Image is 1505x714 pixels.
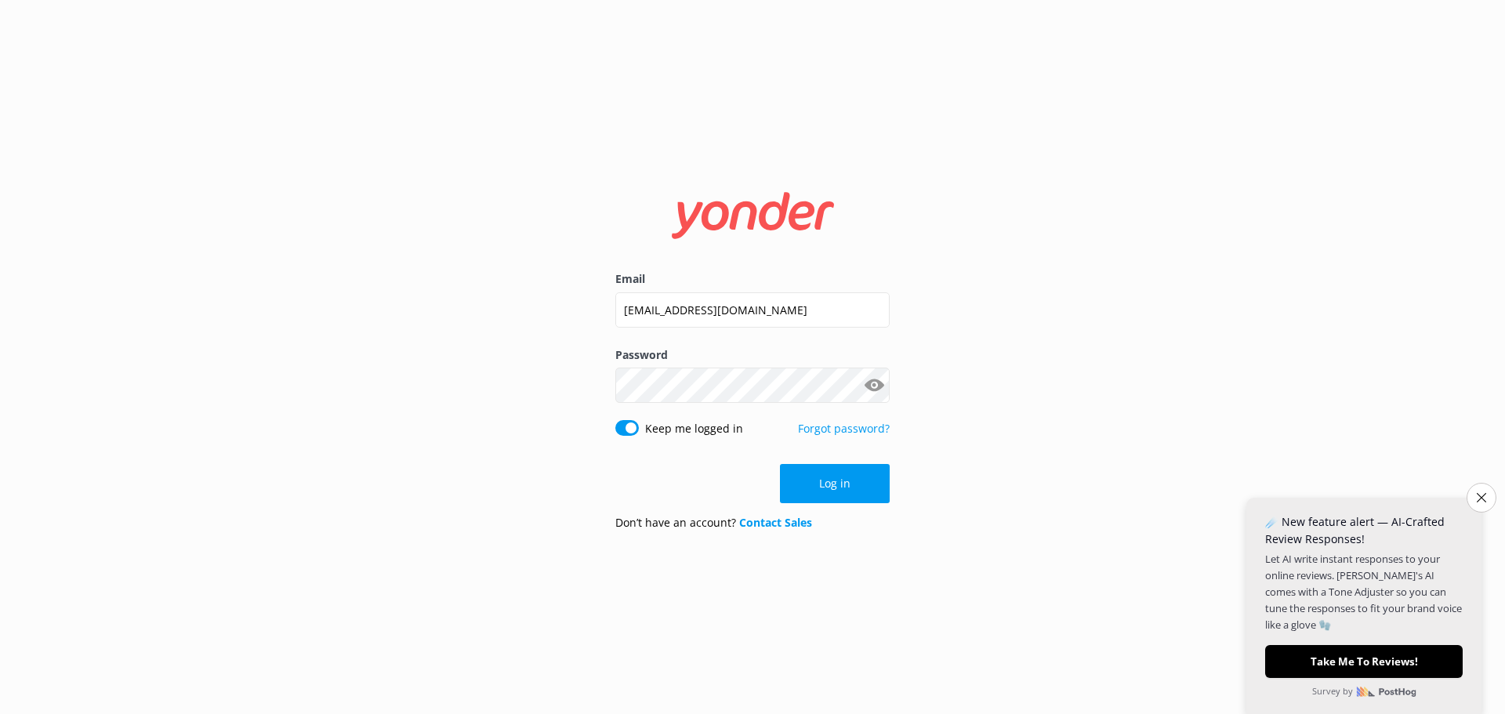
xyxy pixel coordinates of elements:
input: user@emailaddress.com [615,292,890,328]
button: Show password [858,370,890,401]
button: Log in [780,464,890,503]
label: Email [615,270,890,288]
a: Forgot password? [798,421,890,436]
label: Password [615,346,890,364]
a: Contact Sales [739,515,812,530]
p: Don’t have an account? [615,514,812,531]
label: Keep me logged in [645,420,743,437]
